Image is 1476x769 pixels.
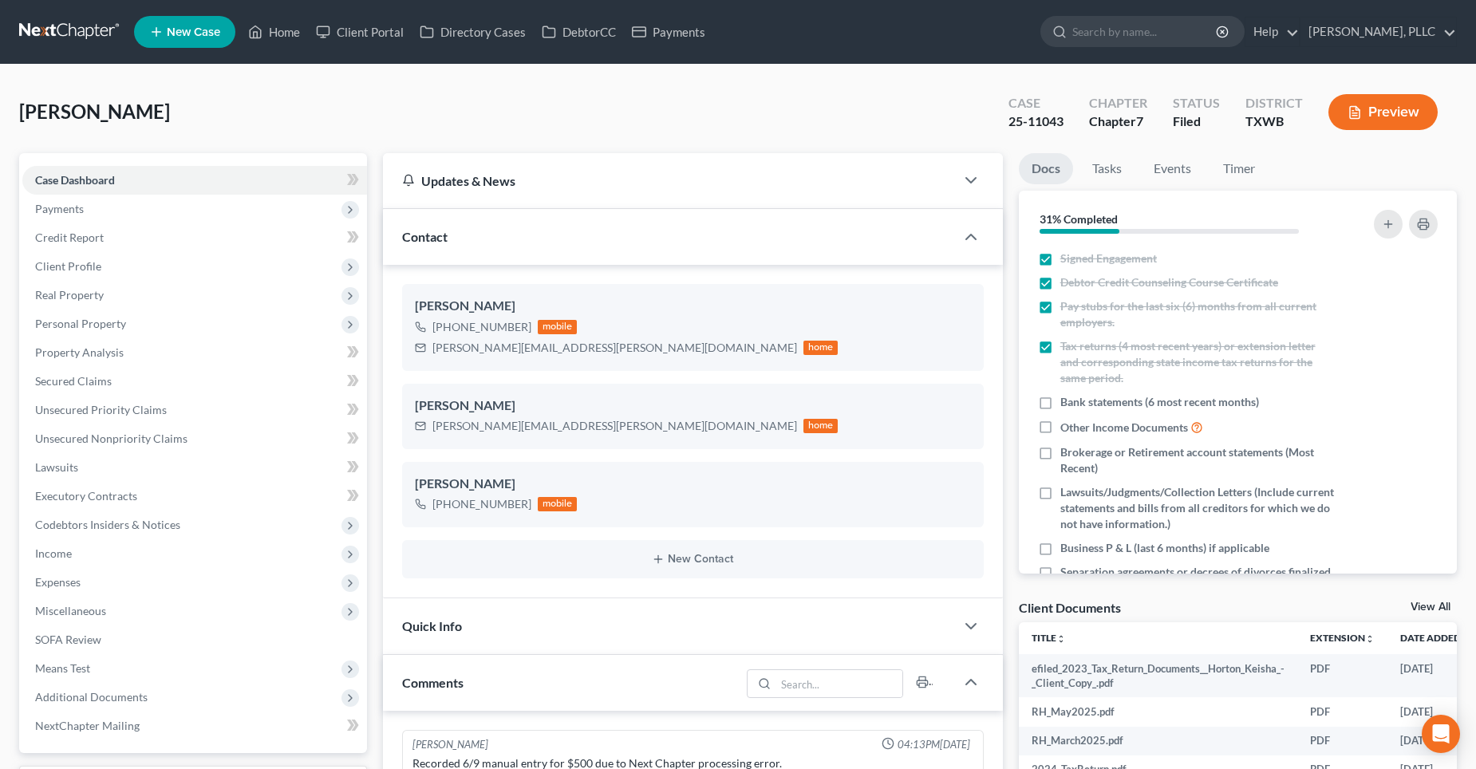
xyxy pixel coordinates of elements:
[432,418,797,434] div: [PERSON_NAME][EMAIL_ADDRESS][PERSON_NAME][DOMAIN_NAME]
[415,297,971,316] div: [PERSON_NAME]
[1297,654,1387,698] td: PDF
[35,317,126,330] span: Personal Property
[1019,599,1121,616] div: Client Documents
[35,604,106,617] span: Miscellaneous
[432,340,797,356] div: [PERSON_NAME][EMAIL_ADDRESS][PERSON_NAME][DOMAIN_NAME]
[534,18,624,46] a: DebtorCC
[1008,94,1064,112] div: Case
[1089,94,1147,112] div: Chapter
[1365,634,1375,644] i: unfold_more
[22,166,367,195] a: Case Dashboard
[803,341,839,355] div: home
[1060,484,1334,532] span: Lawsuits/Judgments/Collection Letters (Include current statements and bills from all creditors fo...
[35,259,101,273] span: Client Profile
[35,374,112,388] span: Secured Claims
[1079,153,1135,184] a: Tasks
[1141,153,1204,184] a: Events
[35,202,84,215] span: Payments
[35,403,167,416] span: Unsecured Priority Claims
[35,661,90,675] span: Means Test
[22,712,367,740] a: NextChapter Mailing
[35,633,101,646] span: SOFA Review
[1245,94,1303,112] div: District
[1328,94,1438,130] button: Preview
[1060,250,1157,266] span: Signed Engagement
[1060,274,1278,290] span: Debtor Credit Counseling Course Certificate
[308,18,412,46] a: Client Portal
[1089,112,1147,131] div: Chapter
[1060,394,1259,410] span: Bank statements (6 most recent months)
[1072,17,1218,46] input: Search by name...
[22,338,367,367] a: Property Analysis
[803,419,839,433] div: home
[1040,212,1118,226] strong: 31% Completed
[22,396,367,424] a: Unsecured Priority Claims
[415,396,971,416] div: [PERSON_NAME]
[167,26,220,38] span: New Case
[1060,298,1334,330] span: Pay stubs for the last six (6) months from all current employers.
[1136,113,1143,128] span: 7
[1173,94,1220,112] div: Status
[1032,632,1066,644] a: Titleunfold_more
[1008,112,1064,131] div: 25-11043
[1297,727,1387,755] td: PDF
[35,690,148,704] span: Additional Documents
[1060,540,1269,556] span: Business P & L (last 6 months) if applicable
[22,223,367,252] a: Credit Report
[1060,444,1334,476] span: Brokerage or Retirement account statements (Most Recent)
[22,482,367,511] a: Executory Contracts
[240,18,308,46] a: Home
[402,172,936,189] div: Updates & News
[35,489,137,503] span: Executory Contracts
[35,460,78,474] span: Lawsuits
[1019,153,1073,184] a: Docs
[19,100,170,123] span: [PERSON_NAME]
[1310,632,1375,644] a: Extensionunfold_more
[1056,634,1066,644] i: unfold_more
[402,229,448,244] span: Contact
[1060,420,1188,436] span: Other Income Documents
[35,518,180,531] span: Codebtors Insiders & Notices
[35,345,124,359] span: Property Analysis
[22,367,367,396] a: Secured Claims
[35,546,72,560] span: Income
[22,424,367,453] a: Unsecured Nonpriority Claims
[1245,112,1303,131] div: TXWB
[432,496,531,512] div: [PHONE_NUMBER]
[624,18,713,46] a: Payments
[1297,697,1387,726] td: PDF
[1400,632,1472,644] a: Date Added expand_more
[35,432,187,445] span: Unsecured Nonpriority Claims
[1060,564,1334,596] span: Separation agreements or decrees of divorces finalized in the past 2 years
[775,670,902,697] input: Search...
[1060,338,1334,386] span: Tax returns (4 most recent years) or extension letter and corresponding state income tax returns ...
[1019,697,1297,726] td: RH_May2025.pdf
[415,475,971,494] div: [PERSON_NAME]
[538,497,578,511] div: mobile
[22,625,367,654] a: SOFA Review
[538,320,578,334] div: mobile
[1245,18,1299,46] a: Help
[402,618,462,633] span: Quick Info
[1173,112,1220,131] div: Filed
[35,231,104,244] span: Credit Report
[22,453,367,482] a: Lawsuits
[35,719,140,732] span: NextChapter Mailing
[898,737,970,752] span: 04:13PM[DATE]
[35,575,81,589] span: Expenses
[35,288,104,302] span: Real Property
[432,319,531,335] div: [PHONE_NUMBER]
[1411,601,1450,613] a: View All
[1019,654,1297,698] td: efiled_2023_Tax_Return_Documents__Horton_Keisha_-_Client_Copy_.pdf
[412,737,488,752] div: [PERSON_NAME]
[402,675,464,690] span: Comments
[1422,715,1460,753] div: Open Intercom Messenger
[1300,18,1456,46] a: [PERSON_NAME], PLLC
[415,553,971,566] button: New Contact
[412,18,534,46] a: Directory Cases
[35,173,115,187] span: Case Dashboard
[1210,153,1268,184] a: Timer
[1019,727,1297,755] td: RH_March2025.pdf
